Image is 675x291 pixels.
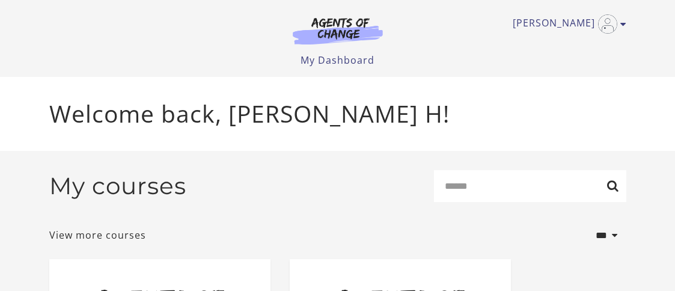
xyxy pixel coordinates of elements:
p: Welcome back, [PERSON_NAME] H! [49,96,626,132]
a: My Dashboard [301,54,374,67]
a: View more courses [49,228,146,242]
img: Agents of Change Logo [280,17,396,44]
a: Toggle menu [513,14,620,34]
h2: My courses [49,172,186,200]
